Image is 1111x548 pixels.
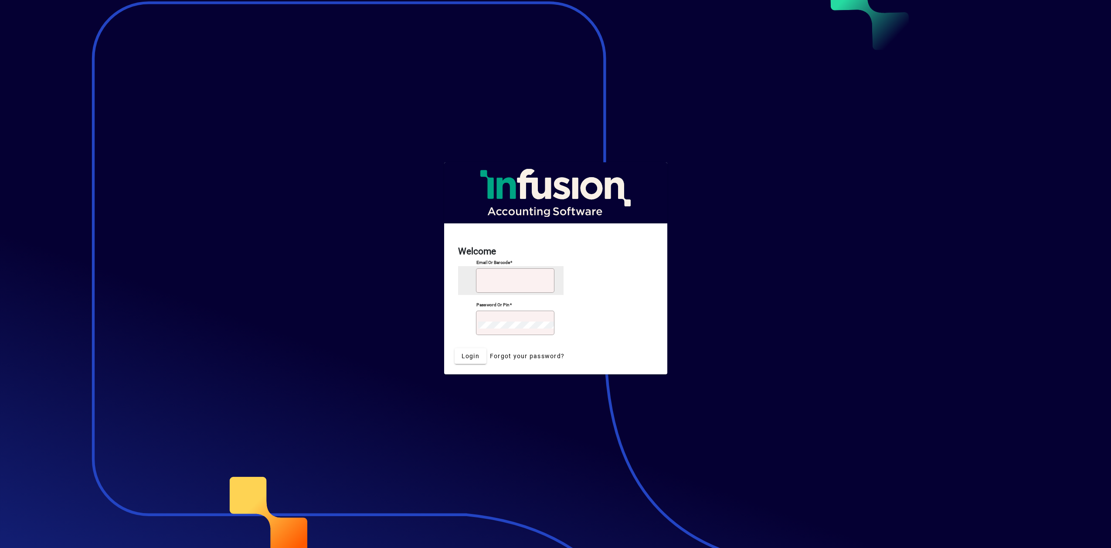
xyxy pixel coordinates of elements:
[486,348,568,364] a: Forgot your password?
[476,260,510,265] mat-label: Email or Barcode
[462,352,479,361] span: Login
[476,302,510,307] mat-label: Password or Pin
[458,245,653,259] h2: Welcome
[455,348,486,364] button: Login
[490,352,564,361] span: Forgot your password?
